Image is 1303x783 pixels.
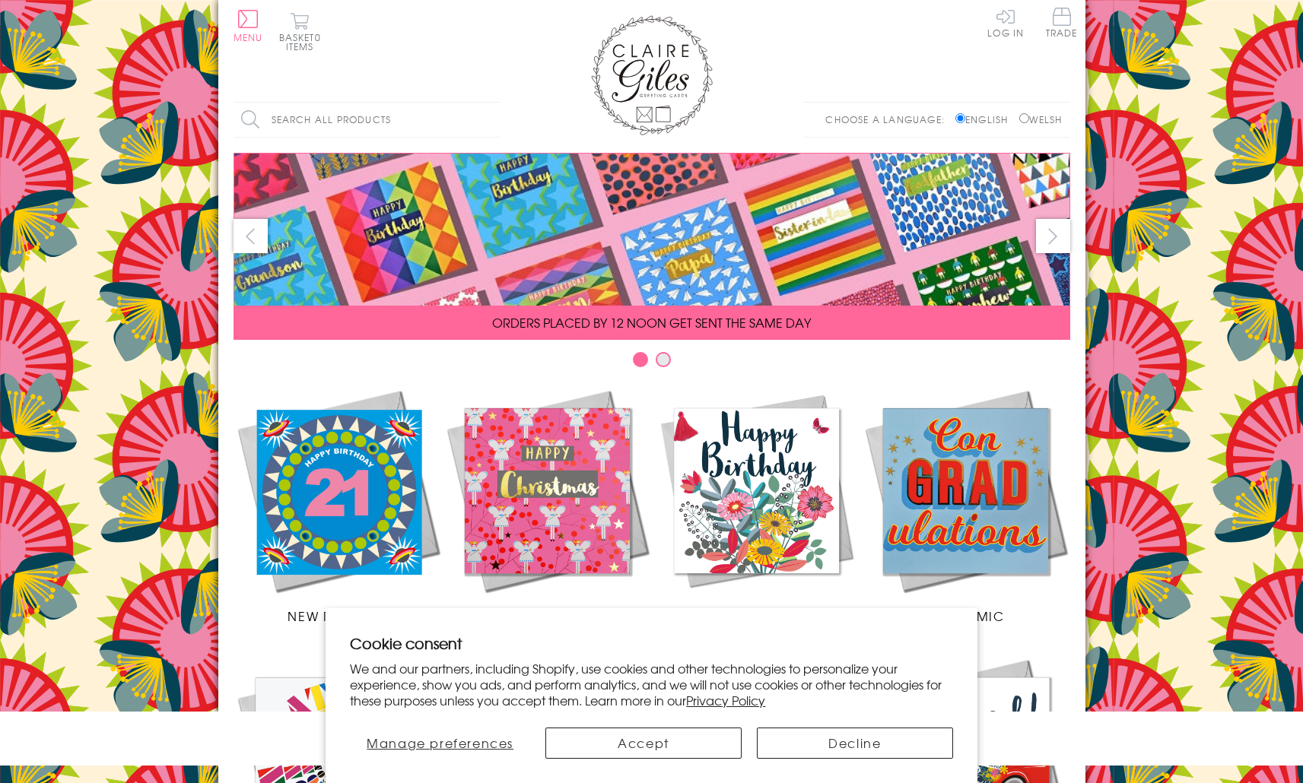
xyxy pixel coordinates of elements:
input: Search [485,103,500,137]
span: Birthdays [720,607,793,625]
a: Privacy Policy [686,691,765,709]
p: Choose a language: [825,113,952,126]
span: 0 items [286,30,321,53]
span: New Releases [288,607,387,625]
input: Search all products [234,103,500,137]
span: Menu [234,30,263,44]
button: Basket0 items [279,12,321,51]
span: Trade [1046,8,1078,37]
span: ORDERS PLACED BY 12 NOON GET SENT THE SAME DAY [492,313,811,331]
h2: Cookie consent [350,632,953,654]
label: Welsh [1019,113,1063,126]
input: English [955,113,965,123]
a: Christmas [443,386,652,625]
label: English [955,113,1015,126]
button: Carousel Page 2 [656,352,671,367]
button: prev [234,219,268,253]
div: Carousel Pagination [234,351,1070,375]
span: Christmas [508,607,586,625]
button: Decline [757,728,953,759]
button: Carousel Page 1 (Current Slide) [633,352,648,367]
a: Log In [987,8,1024,37]
button: Menu [234,10,263,42]
button: Accept [545,728,742,759]
button: next [1036,219,1070,253]
button: Manage preferences [350,728,530,759]
img: Claire Giles Greetings Cards [591,15,713,135]
a: New Releases [234,386,443,625]
a: Trade [1046,8,1078,40]
a: Academic [861,386,1070,625]
span: Academic [926,607,1005,625]
a: Birthdays [652,386,861,625]
span: Manage preferences [367,734,513,752]
input: Welsh [1019,113,1029,123]
p: We and our partners, including Shopify, use cookies and other technologies to personalize your ex... [350,661,953,708]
